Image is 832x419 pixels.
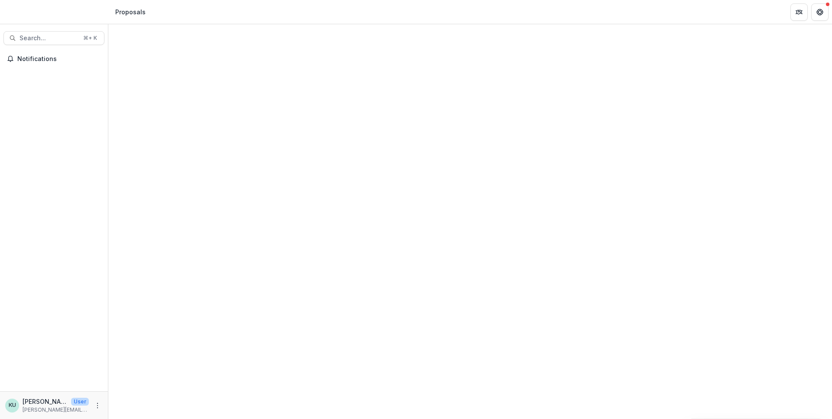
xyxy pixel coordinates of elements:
[112,6,149,18] nav: breadcrumb
[81,33,99,43] div: ⌘ + K
[23,406,89,414] p: [PERSON_NAME][EMAIL_ADDRESS][DOMAIN_NAME]
[92,400,103,411] button: More
[23,397,68,406] p: [PERSON_NAME]
[115,7,146,16] div: Proposals
[71,398,89,406] p: User
[17,55,101,63] span: Notifications
[811,3,829,21] button: Get Help
[19,35,78,42] span: Search...
[3,31,104,45] button: Search...
[790,3,808,21] button: Partners
[3,52,104,66] button: Notifications
[9,403,16,408] div: Kimberly Ueyama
